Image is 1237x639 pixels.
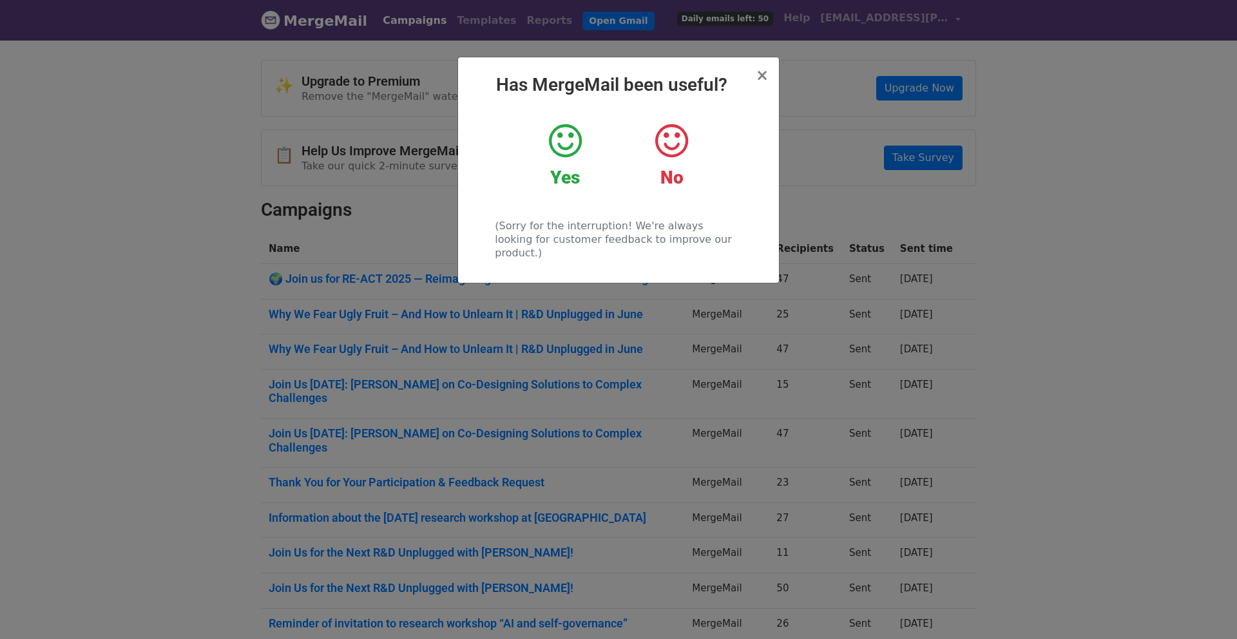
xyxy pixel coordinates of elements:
[495,219,742,260] p: (Sorry for the interruption! We're always looking for customer feedback to improve our product.)
[550,167,580,188] strong: Yes
[756,68,769,83] button: Close
[468,74,769,96] h2: Has MergeMail been useful?
[522,122,609,189] a: Yes
[628,122,715,189] a: No
[756,66,769,84] span: ×
[660,167,684,188] strong: No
